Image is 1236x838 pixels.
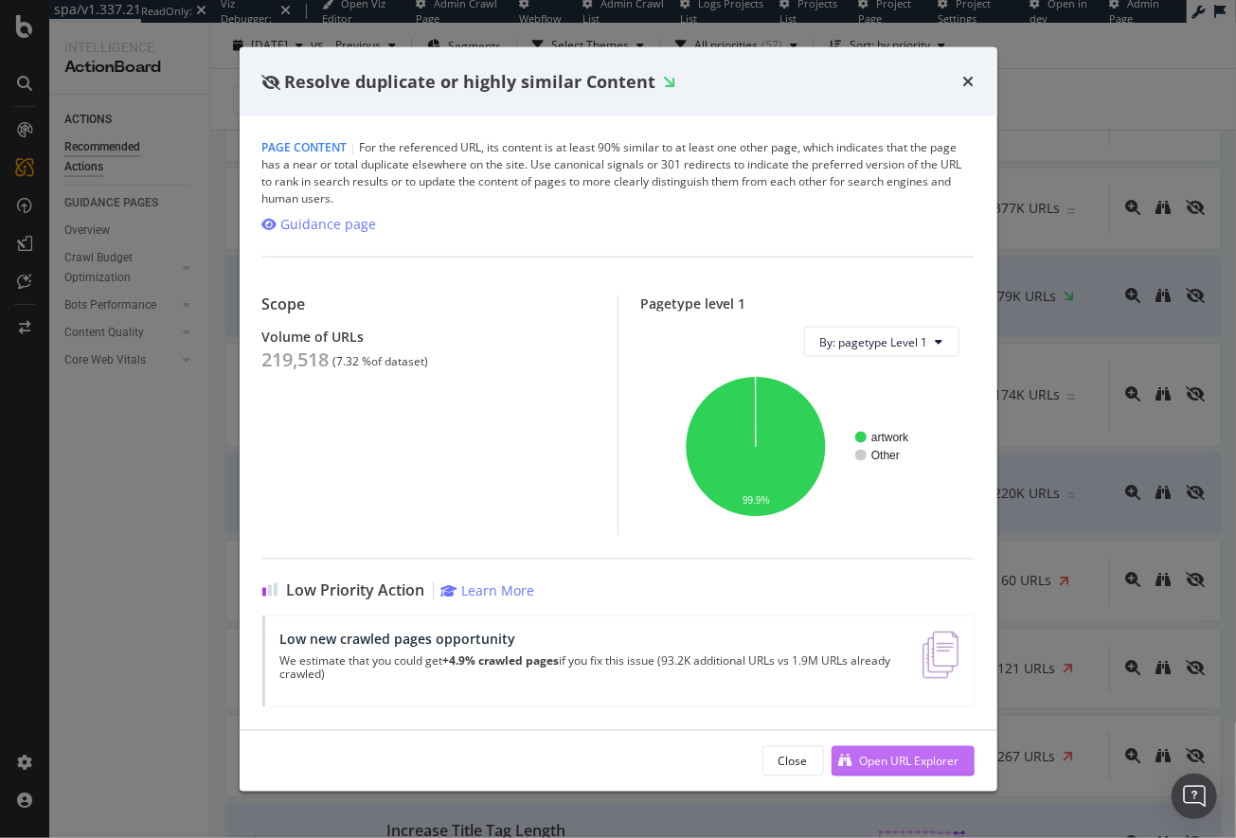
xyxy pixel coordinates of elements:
[923,632,958,679] img: e5DMFwAAAABJRU5ErkJggg==
[262,295,595,313] div: Scope
[280,655,901,682] p: We estimate that you could get if you fix this issue (93.2K additional URLs vs 1.9M URLs already ...
[262,215,377,234] a: Guidance page
[262,139,975,207] div: For the referenced URL, its content is at least 90% similar to at least one other page, which ind...
[262,74,281,89] div: eye-slash
[871,431,909,444] text: artwork
[262,329,595,345] div: Volume of URLs
[1172,774,1217,819] div: Open Intercom Messenger
[963,69,975,94] div: times
[333,355,429,368] div: ( 7.32 % of dataset )
[462,582,535,600] div: Learn More
[280,632,901,648] div: Low new crawled pages opportunity
[656,372,959,521] svg: A chart.
[641,295,975,312] div: Pagetype level 1
[743,496,769,507] text: 99.9%
[287,582,425,600] span: Low Priority Action
[804,327,959,357] button: By: pagetype Level 1
[262,348,330,371] div: 219,518
[779,753,808,769] div: Close
[860,753,959,769] div: Open URL Explorer
[871,449,900,462] text: Other
[762,746,824,776] button: Close
[262,139,348,155] span: Page Content
[285,69,656,92] span: Resolve duplicate or highly similar Content
[820,333,928,349] span: By: pagetype Level 1
[281,215,377,234] div: Guidance page
[240,46,997,792] div: modal
[443,653,560,669] strong: +4.9% crawled pages
[441,582,535,600] a: Learn More
[832,746,975,776] button: Open URL Explorer
[350,139,357,155] span: |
